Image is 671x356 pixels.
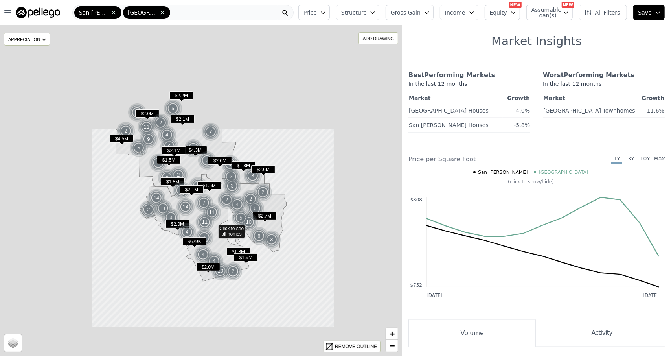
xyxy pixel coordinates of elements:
div: 6 [189,177,208,196]
span: [GEOGRAPHIC_DATA] [128,9,158,17]
span: [GEOGRAPHIC_DATA] [539,169,588,175]
div: 5 [232,208,250,227]
div: (click to show/hide) [403,179,659,185]
button: Gross Gain [386,5,434,20]
span: 1Y [611,155,622,164]
div: 6 [158,168,176,187]
div: 3 [162,208,180,227]
div: 7 [201,122,220,141]
span: $2.1M [180,185,204,194]
span: $2.0M [196,263,220,271]
span: $1.5M [157,156,181,164]
div: 2 [222,167,241,186]
div: 4 [194,245,213,264]
span: $1.9M [234,253,258,262]
div: $1.8M [232,161,256,173]
span: San [PERSON_NAME] [79,9,109,17]
div: 4 [228,195,247,214]
img: g1.png [158,168,177,187]
div: 5 [128,103,147,122]
img: g1.png [202,203,222,222]
img: g1.png [176,197,195,216]
img: g1.png [158,125,177,144]
div: 3 [221,155,240,173]
th: Growth [503,92,530,103]
div: $2.1M [162,146,186,158]
div: NEW [509,2,522,8]
div: 10 [239,213,258,232]
img: g1.png [198,151,217,170]
div: 11 [137,118,156,136]
div: REMOVE OUTLINE [335,343,377,350]
div: $4.5M [110,135,134,146]
span: + [390,329,395,339]
img: g1.png [228,195,247,214]
img: g1.png [223,177,242,196]
button: Assumable Loan(s) [526,5,573,20]
div: 2 [217,190,236,209]
div: $2.0M [208,157,232,168]
div: 4 [158,125,176,144]
div: 10 [211,262,230,280]
img: g1.png [254,183,273,202]
span: Structure [341,9,366,17]
div: $2.0M [135,109,159,121]
div: Worst Performing Markets [543,70,665,80]
div: 2 [224,262,243,281]
img: g1.png [205,252,224,271]
img: g1.png [239,213,259,232]
div: 9 [139,130,158,149]
button: Income [440,5,478,20]
div: Best Performing Markets [408,70,530,80]
div: 11 [202,203,221,222]
img: g1.png [217,190,237,209]
div: 2 [116,122,135,140]
span: $2.6M [251,165,275,173]
img: g1.png [195,213,215,232]
div: 2 [139,200,158,219]
text: [DATE] [426,293,443,299]
img: g1.png [139,200,158,219]
a: Layers [4,334,22,352]
img: g1.png [162,208,181,227]
div: 4 [178,223,197,242]
button: Structure [336,5,379,20]
div: 2 [241,190,260,208]
span: $1.5M [197,181,221,190]
th: Market [408,92,503,103]
img: g1.png [250,227,269,245]
div: 3 [223,177,242,196]
span: Price [303,9,317,17]
img: g1.png [246,199,265,218]
text: [DATE] [643,293,659,299]
img: g1.png [241,190,261,208]
a: San [PERSON_NAME] Houses [409,119,489,129]
img: g1.png [128,103,147,122]
div: 6 [160,137,179,156]
div: $1.9M [234,253,258,265]
button: Equity [485,5,520,20]
img: g1.png [129,138,149,157]
div: 6 [250,227,268,245]
span: San [PERSON_NAME] [478,169,528,175]
button: Price [298,5,330,20]
img: g1.png [232,208,251,227]
div: 4 [205,252,224,271]
span: $679K [182,237,206,245]
div: $2.0M [165,220,189,231]
div: ADD DRAWING [359,33,398,44]
div: 5 [129,138,148,157]
span: $1.8M [232,161,256,170]
span: All Filters [584,9,620,17]
span: Max [654,155,665,164]
div: $1.8M [226,247,250,259]
img: g1.png [184,139,203,158]
div: $2.2M [169,91,193,103]
span: Income [445,9,465,17]
div: 11 [195,213,214,232]
img: g1.png [194,245,213,264]
img: g1.png [262,230,281,249]
img: g1.png [195,194,214,212]
span: $2.1M [162,146,186,155]
span: $2.2M [169,91,193,100]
